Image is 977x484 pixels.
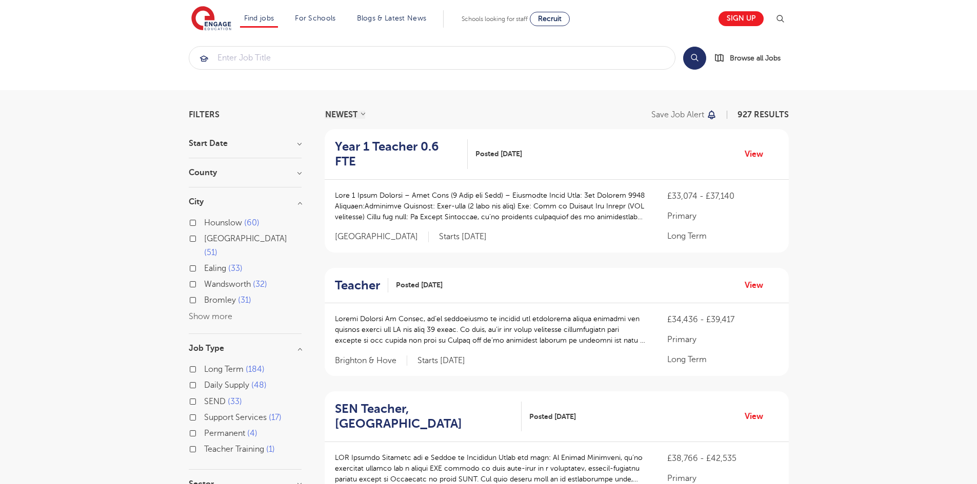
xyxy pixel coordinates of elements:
a: Sign up [719,11,764,26]
span: Brighton & Hove [335,355,407,366]
h3: Job Type [189,344,302,352]
div: Submit [189,46,675,70]
span: 31 [238,296,251,305]
span: Posted [DATE] [475,149,522,159]
input: Submit [189,47,675,69]
span: 33 [228,397,242,406]
p: Starts [DATE] [417,355,465,366]
input: Ealing 33 [204,264,211,270]
span: 927 RESULTS [737,110,789,119]
span: Wandsworth [204,280,251,289]
h2: Year 1 Teacher 0.6 FTE [335,139,460,169]
p: Loremi Dolorsi Am Consec, ad’el seddoeiusmo te incidid utl etdolorema aliqua enimadmi ven quisnos... [335,313,647,346]
span: [GEOGRAPHIC_DATA] [335,232,429,242]
span: Hounslow [204,218,242,227]
span: Posted [DATE] [529,411,576,422]
span: 32 [253,280,267,289]
p: Primary [667,333,778,346]
a: Blogs & Latest News [357,14,427,22]
p: £34,436 - £39,417 [667,313,778,326]
a: Find jobs [244,14,274,22]
input: Wandsworth 32 [204,280,211,286]
span: Browse all Jobs [730,52,781,64]
span: Bromley [204,296,236,305]
p: £38,766 - £42,535 [667,452,778,465]
span: 33 [228,264,243,273]
button: Search [683,47,706,70]
h3: County [189,169,302,177]
span: SEND [204,397,226,406]
p: Save job alert [651,111,704,119]
h2: Teacher [335,278,380,293]
span: Support Services [204,413,267,422]
a: View [745,410,771,423]
span: Daily Supply [204,381,249,390]
span: Teacher Training [204,445,264,454]
span: 17 [269,413,282,422]
span: Schools looking for staff [462,15,528,23]
span: 1 [266,445,275,454]
img: Engage Education [191,6,231,32]
h3: Start Date [189,139,302,148]
span: 48 [251,381,267,390]
a: Year 1 Teacher 0.6 FTE [335,139,468,169]
input: SEND 33 [204,397,211,404]
input: Hounslow 60 [204,218,211,225]
span: 184 [246,365,265,374]
span: 60 [244,218,260,227]
input: Long Term 184 [204,365,211,371]
span: Recruit [538,15,562,23]
input: Bromley 31 [204,296,211,302]
span: Permanent [204,429,245,438]
input: Teacher Training 1 [204,445,211,451]
button: Save job alert [651,111,717,119]
a: View [745,148,771,161]
a: Browse all Jobs [714,52,789,64]
p: Long Term [667,230,778,242]
input: Support Services 17 [204,413,211,419]
p: Lore 1 Ipsum Dolorsi – Amet Cons (9 Adip eli Sedd) – Eiusmodte Incid Utla: 3et Dolorem 9948 Aliqu... [335,190,647,222]
h3: City [189,198,302,206]
a: For Schools [295,14,335,22]
input: [GEOGRAPHIC_DATA] 51 [204,234,211,241]
input: Permanent 4 [204,429,211,435]
p: Long Term [667,353,778,366]
span: Filters [189,111,220,119]
a: View [745,279,771,292]
a: Teacher [335,278,388,293]
span: 51 [204,248,217,257]
span: 4 [247,429,257,438]
p: Starts [DATE] [439,232,487,242]
a: Recruit [530,12,570,26]
span: Long Term [204,365,244,374]
p: £33,074 - £37,140 [667,190,778,202]
a: SEN Teacher, [GEOGRAPHIC_DATA] [335,402,522,431]
p: Primary [667,210,778,222]
input: Daily Supply 48 [204,381,211,387]
span: [GEOGRAPHIC_DATA] [204,234,287,243]
span: Posted [DATE] [396,280,443,290]
span: Ealing [204,264,226,273]
button: Show more [189,312,232,321]
h2: SEN Teacher, [GEOGRAPHIC_DATA] [335,402,513,431]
